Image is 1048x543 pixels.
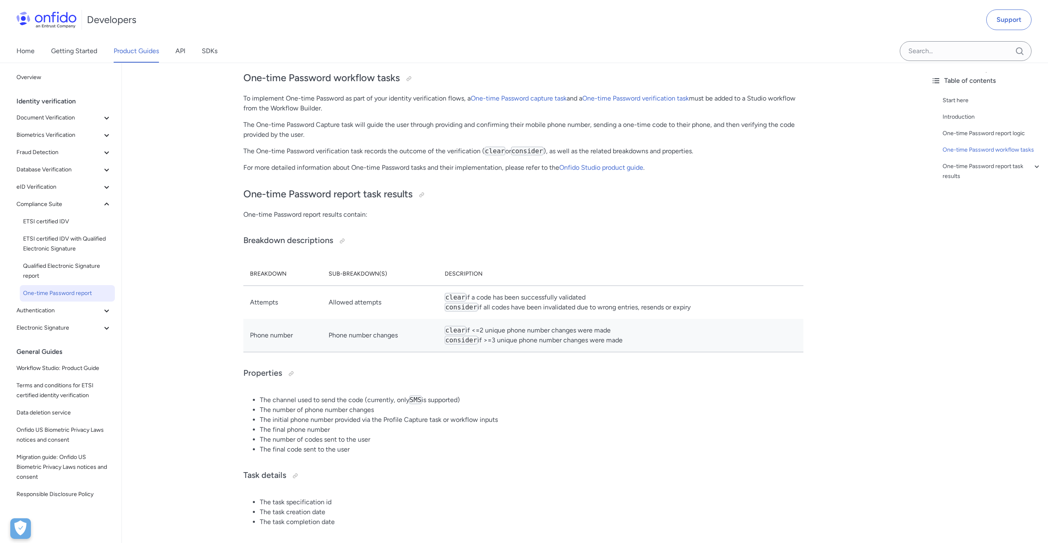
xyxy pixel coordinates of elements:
[943,145,1041,155] a: One-time Password workflow tasks
[445,293,465,302] code: clear
[16,113,102,123] span: Document Verification
[16,199,102,209] span: Compliance Suite
[13,486,115,503] a: Responsible Disclosure Policy
[260,435,803,445] li: The number of codes sent to the user
[445,326,465,335] code: clear
[175,40,185,63] a: API
[20,231,115,257] a: ETSI certified IDV with Qualified Electronic Signature
[23,288,112,298] span: One-time Password report
[322,262,438,286] th: Sub-breakdown(s)
[445,336,477,344] code: consider
[260,415,803,425] li: The initial phone number provided via the Profile Capture task or workflow inputs
[16,452,112,482] span: Migration guide: Onfido US Biometric Privacy Laws notices and consent
[243,286,322,319] td: Attempts
[20,213,115,230] a: ETSI certified IDV
[16,425,112,445] span: Onfido US Biometric Privacy Laws notices and consent
[438,286,803,319] td: if a code has been successfully validated if all codes have been invalidated due to wrong entries...
[243,71,803,85] h2: One-time Password workflow tasks
[409,396,422,404] code: SMS
[243,146,803,156] p: The One-time Password verification task records the outcome of the verification ( or ), as well a...
[23,217,112,227] span: ETSI certified IDV
[260,405,803,415] li: The number of phone number changes
[13,196,115,213] button: Compliance Suite
[322,319,438,352] td: Phone number changes
[20,285,115,302] a: One-time Password report
[13,110,115,126] button: Document Verification
[16,93,118,110] div: Identity verification
[16,408,112,418] span: Data deletion service
[260,395,803,405] li: The channel used to send the code (currently, only is supported)
[243,319,322,352] td: Phone number
[87,13,136,26] h1: Developers
[16,344,118,360] div: General Guides
[582,94,689,102] a: One-time Password verification task
[20,258,115,284] a: Qualified Electronic Signature report
[13,360,115,377] a: Workflow Studio: Product Guide
[243,210,803,220] p: One-time Password report results contain:
[243,234,803,248] h3: Breakdown descriptions
[471,94,567,102] a: One-time Password capture task
[23,261,112,281] span: Qualified Electronic Signature report
[16,381,112,400] span: Terms and conditions for ETSI certified identity verification
[16,147,102,157] span: Fraud Detection
[260,425,803,435] li: The final phone number
[13,127,115,143] button: Biometrics Verification
[943,161,1041,181] a: One-time Password report task results
[243,163,803,173] p: For more detailed information about One-time Password tasks and their implementation, please refe...
[16,12,77,28] img: Onfido Logo
[931,76,1041,86] div: Table of contents
[986,9,1032,30] a: Support
[900,41,1032,61] input: Onfido search input field
[243,94,803,113] p: To implement One-time Password as part of your identity verification flows, a and a must be added...
[243,367,803,380] h3: Properties
[243,262,322,286] th: Breakdown
[13,161,115,178] button: Database Verification
[16,489,112,499] span: Responsible Disclosure Policy
[438,319,803,352] td: if <=2 unique phone number changes were made if >=3 unique phone number changes were made
[16,130,102,140] span: Biometrics Verification
[243,469,803,482] h3: Task details
[114,40,159,63] a: Product Guides
[13,449,115,485] a: Migration guide: Onfido US Biometric Privacy Laws notices and consent
[243,187,803,201] h2: One-time Password report task results
[943,112,1041,122] a: Introduction
[260,517,803,527] li: The task completion date
[13,422,115,448] a: Onfido US Biometric Privacy Laws notices and consent
[16,363,112,373] span: Workflow Studio: Product Guide
[23,234,112,254] span: ETSI certified IDV with Qualified Electronic Signature
[260,507,803,517] li: The task creation date
[260,445,803,454] li: The final code sent to the user
[485,147,505,155] code: clear
[13,405,115,421] a: Data deletion service
[16,323,102,333] span: Electronic Signature
[13,144,115,161] button: Fraud Detection
[202,40,217,63] a: SDKs
[13,302,115,319] button: Authentication
[10,518,31,539] button: Open Preferences
[511,147,544,155] code: consider
[16,306,102,316] span: Authentication
[322,286,438,319] td: Allowed attempts
[438,262,803,286] th: Description
[13,69,115,86] a: Overview
[51,40,97,63] a: Getting Started
[16,182,102,192] span: eID Verification
[943,129,1041,138] a: One-time Password report logic
[16,73,112,82] span: Overview
[559,164,643,171] a: Onfido Studio product guide
[943,96,1041,105] a: Start here
[260,497,803,507] li: The task specification id
[13,320,115,336] button: Electronic Signature
[16,40,35,63] a: Home
[13,377,115,404] a: Terms and conditions for ETSI certified identity verification
[16,165,102,175] span: Database Verification
[445,303,477,311] code: consider
[13,179,115,195] button: eID Verification
[10,518,31,539] div: Cookie Preferences
[243,120,803,140] p: The One-time Password Capture task will guide the user through providing and confirming their mob...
